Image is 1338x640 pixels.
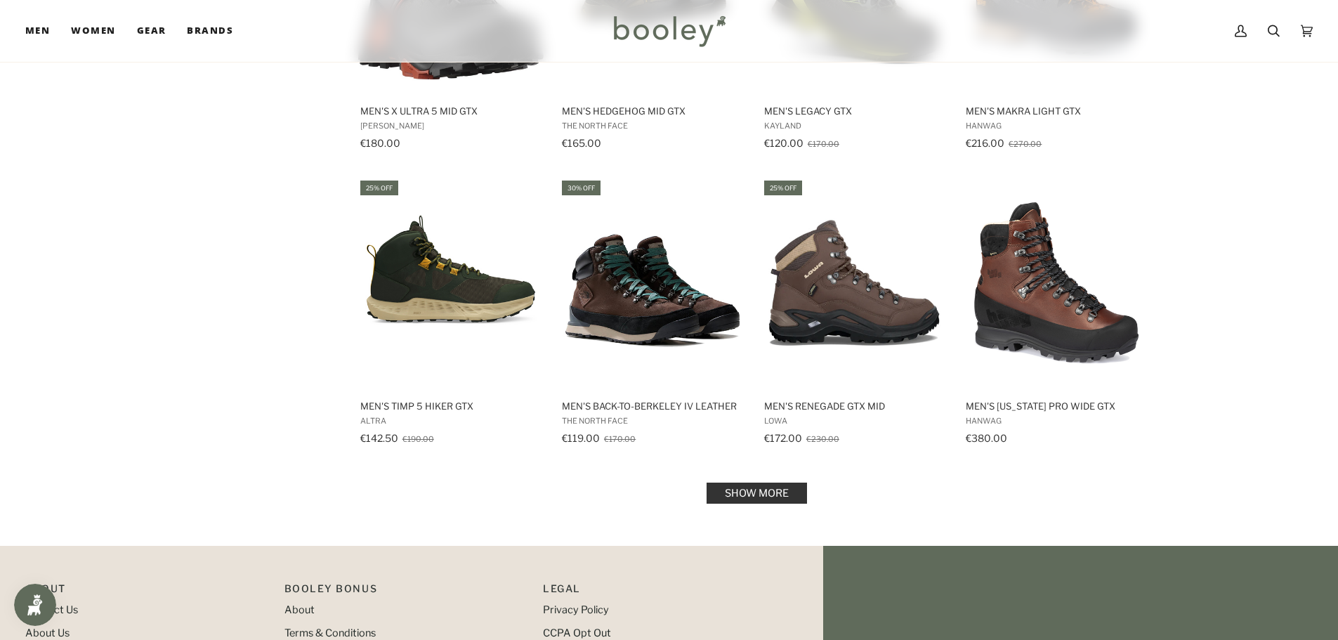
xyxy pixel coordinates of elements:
span: The North Face [562,121,744,131]
span: Men's Renegade GTX Mid [764,400,946,412]
span: [PERSON_NAME] [360,121,542,131]
span: Men's X Ultra 5 Mid GTX [360,105,542,117]
span: Gear [137,24,166,38]
span: €165.00 [562,137,601,149]
div: 30% off [562,181,601,195]
a: Men's Timp 5 Hiker GTX [358,178,544,449]
p: Booley Bonus [284,581,530,603]
img: Altra Men's Timp 5 Hiker GTX Dusty Olive - Booley Galway [358,191,544,377]
span: €119.00 [562,432,600,444]
span: Men [25,24,50,38]
a: Show more [707,483,807,504]
span: €270.00 [1009,139,1042,149]
span: €180.00 [360,137,400,149]
span: €120.00 [764,137,804,149]
span: €142.50 [360,432,398,444]
a: Men's Alaska Pro Wide GTX [964,178,1150,449]
img: The North Face Men's Back-to-Berkeley IV Leather Demitasse Brown / TNF Black - Booley Galway [560,191,746,377]
iframe: Button to open loyalty program pop-up [14,584,56,626]
div: 25% off [360,181,398,195]
span: €230.00 [806,434,839,444]
a: About Us [25,627,70,639]
span: Men's Back-to-Berkeley IV Leather [562,400,744,412]
span: Men's Hedgehog Mid GTX [562,105,744,117]
img: Lowa Men's Renegade GTX Mid Espresso - Booley Galway [762,191,948,377]
span: Lowa [764,416,946,426]
span: Hanwag [966,121,1148,131]
span: €172.00 [764,432,802,444]
span: Men's [US_STATE] Pro Wide GTX [966,400,1148,412]
span: Women [71,24,115,38]
span: Altra [360,416,542,426]
div: Pagination [360,487,1153,499]
p: Pipeline_Footer Main [25,581,270,603]
span: Men's Legacy GTX [764,105,946,117]
div: 25% off [764,181,802,195]
a: Men's Renegade GTX Mid [762,178,948,449]
a: Privacy Policy [543,603,609,616]
span: The North Face [562,416,744,426]
span: Brands [187,24,233,38]
span: Men's Timp 5 Hiker GTX [360,400,542,412]
span: €170.00 [604,434,636,444]
a: Men's Back-to-Berkeley IV Leather [560,178,746,449]
span: Kayland [764,121,946,131]
img: Booley [608,11,730,51]
span: €190.00 [402,434,434,444]
span: €216.00 [966,137,1004,149]
span: Men's Makra Light GTX [966,105,1148,117]
p: Pipeline_Footer Sub [543,581,788,603]
a: Terms & Conditions [284,627,376,639]
span: Hanwag [966,416,1148,426]
a: About [284,603,315,616]
span: €170.00 [808,139,839,149]
a: CCPA Opt Out [543,627,611,639]
img: Hanwag Men's Alaska Pro Wide GTX Century / Black - Booley Galway [964,191,1150,377]
span: €380.00 [966,432,1007,444]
